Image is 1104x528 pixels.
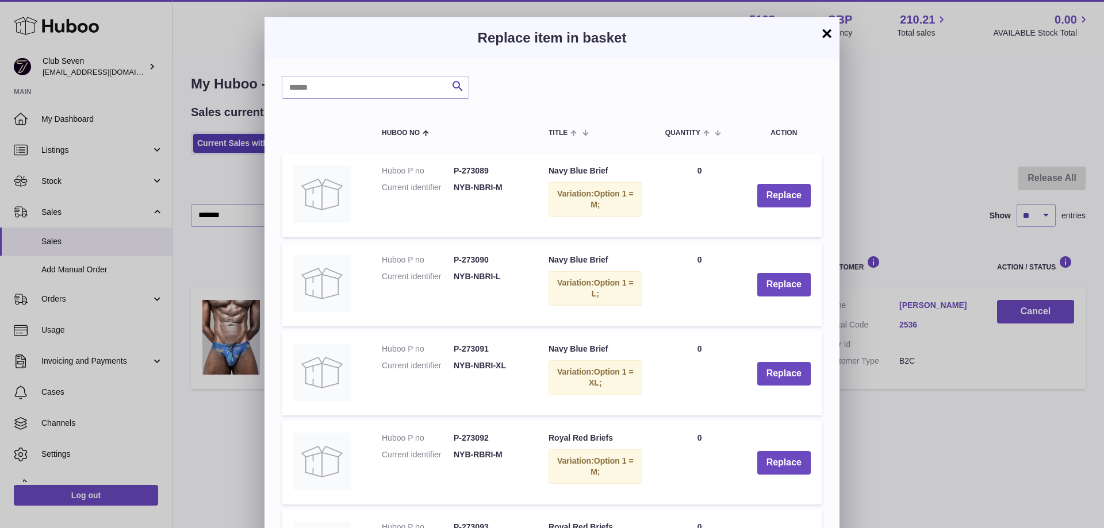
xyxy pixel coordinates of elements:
[382,271,454,282] dt: Current identifier
[382,360,454,371] dt: Current identifier
[537,243,654,326] td: Navy Blue Brief
[454,360,526,371] dd: NYB-NBRI-XL
[654,421,746,504] td: 0
[549,271,642,306] div: Variation:
[654,332,746,415] td: 0
[382,449,454,460] dt: Current identifier
[549,129,568,137] span: Title
[537,332,654,415] td: Navy Blue Brief
[654,154,746,237] td: 0
[549,360,642,395] div: Variation:
[757,451,811,475] button: Replace
[454,344,526,354] dd: P-273091
[454,255,526,265] dd: P-273090
[454,182,526,193] dd: NYB-NBRI-M
[549,182,642,217] div: Variation:
[589,367,634,387] span: Option 1 = XL;
[757,362,811,386] button: Replace
[382,255,454,265] dt: Huboo P no
[382,129,420,137] span: Huboo no
[382,182,454,193] dt: Current identifier
[382,344,454,354] dt: Huboo P no
[757,273,811,296] button: Replace
[591,456,633,476] span: Option 1 = M;
[549,449,642,484] div: Variation:
[820,26,834,40] button: ×
[454,449,526,460] dd: NYB-RBRI-M
[293,165,351,223] img: Navy Blue Brief
[746,116,822,148] th: Action
[665,129,700,137] span: Quantity
[537,154,654,237] td: Navy Blue Brief
[592,278,634,298] span: Option 1 = L;
[654,243,746,326] td: 0
[454,165,526,176] dd: P-273089
[282,29,822,47] h3: Replace item in basket
[382,433,454,444] dt: Huboo P no
[757,184,811,207] button: Replace
[382,165,454,176] dt: Huboo P no
[537,421,654,504] td: Royal Red Briefs
[591,189,633,209] span: Option 1 = M;
[454,433,526,444] dd: P-273092
[293,433,351,490] img: Royal Red Briefs
[454,271,526,282] dd: NYB-NBRI-L
[293,255,351,312] img: Navy Blue Brief
[293,344,351,401] img: Navy Blue Brief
